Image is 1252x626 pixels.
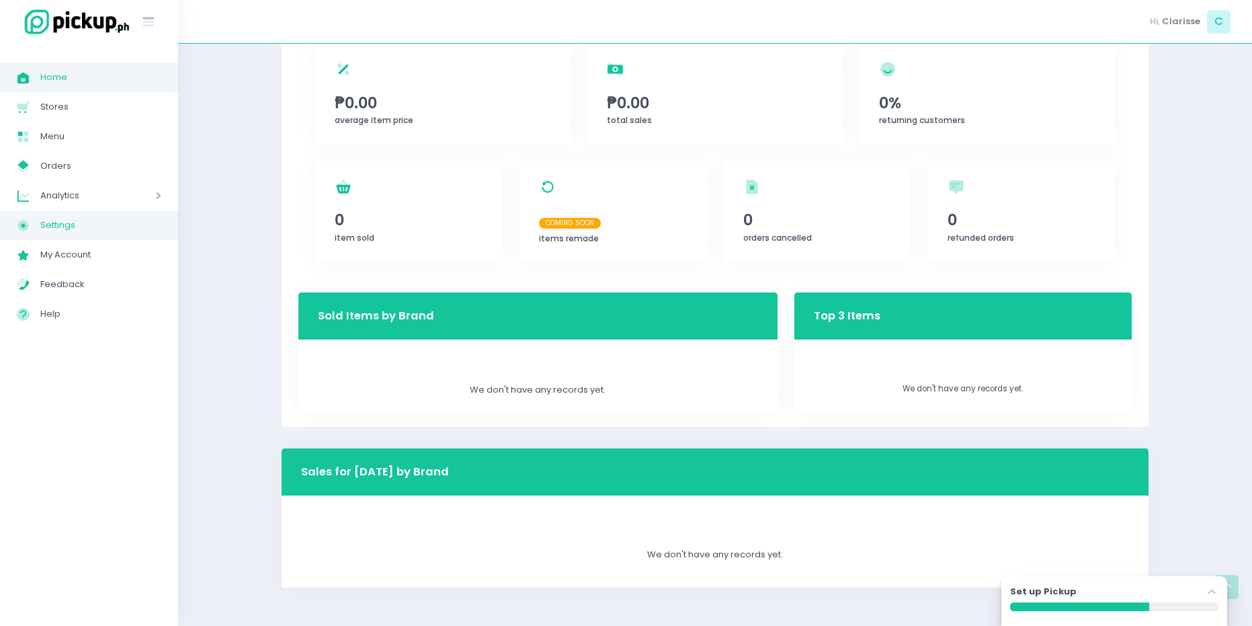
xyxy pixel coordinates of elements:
[40,305,161,323] span: Help
[927,161,1115,262] a: 0refunded orders
[743,208,891,231] span: 0
[1207,10,1230,34] span: C
[814,383,1112,395] p: We don't have any records yet.
[814,297,880,335] h3: Top 3 Items
[40,276,161,293] span: Feedback
[318,307,434,324] h3: Sold Items by Brand
[335,91,551,114] span: ₱0.00
[40,187,118,204] span: Analytics
[1150,15,1160,28] span: Hi,
[301,464,449,481] h3: Sales for [DATE] by Brand
[1162,15,1200,28] span: Clarisse
[948,232,1014,243] span: refunded orders
[607,91,823,114] span: ₱0.00
[335,114,413,126] span: average item price
[860,43,1115,144] a: 0%returning customers
[315,161,503,262] a: 0item sold
[539,233,599,244] span: items remade
[301,548,1129,561] p: We don't have any records yet.
[40,246,161,264] span: My Account
[17,7,131,36] img: logo
[743,232,812,243] span: orders cancelled
[948,208,1095,231] span: 0
[539,218,601,229] span: Coming Soon
[40,98,161,116] span: Stores
[40,157,161,175] span: Orders
[335,232,374,243] span: item sold
[724,161,911,262] a: 0orders cancelled
[40,69,161,86] span: Home
[335,208,483,231] span: 0
[40,217,161,234] span: Settings
[318,383,757,397] div: We don't have any records yet.
[315,43,571,144] a: ₱0.00average item price
[607,114,652,126] span: total sales
[40,128,161,145] span: Menu
[879,91,1095,114] span: 0%
[879,114,965,126] span: returning customers
[1010,585,1077,598] label: Set up Pickup
[587,43,843,144] a: ₱0.00total sales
